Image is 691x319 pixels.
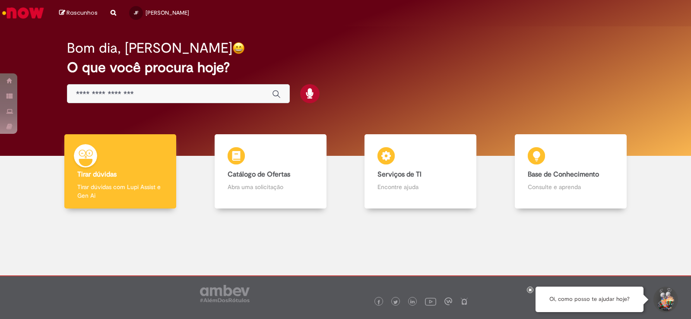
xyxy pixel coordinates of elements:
img: ServiceNow [1,4,45,22]
img: logo_footer_facebook.png [377,300,381,304]
img: logo_footer_workplace.png [444,297,452,305]
a: Base de Conhecimento Consulte e aprenda [496,134,646,209]
p: Consulte e aprenda [528,183,614,191]
span: [PERSON_NAME] [146,9,189,16]
button: Iniciar Conversa de Suporte [652,287,678,313]
a: Tirar dúvidas Tirar dúvidas com Lupi Assist e Gen Ai [45,134,196,209]
img: logo_footer_naosei.png [460,297,468,305]
a: Serviços de TI Encontre ajuda [345,134,496,209]
p: Encontre ajuda [377,183,463,191]
p: Tirar dúvidas com Lupi Assist e Gen Ai [77,183,163,200]
a: Catálogo de Ofertas Abra uma solicitação [196,134,346,209]
span: JF [134,10,138,16]
h2: O que você procura hoje? [67,60,624,75]
b: Serviços de TI [377,170,422,179]
img: happy-face.png [232,42,245,54]
img: logo_footer_twitter.png [393,300,398,304]
a: Rascunhos [59,9,98,17]
img: logo_footer_ambev_rotulo_gray.png [200,285,250,302]
img: logo_footer_youtube.png [425,296,436,307]
img: logo_footer_linkedin.png [410,300,415,305]
b: Catálogo de Ofertas [228,170,290,179]
b: Base de Conhecimento [528,170,599,179]
h2: Bom dia, [PERSON_NAME] [67,41,232,56]
p: Abra uma solicitação [228,183,314,191]
div: Oi, como posso te ajudar hoje? [536,287,643,312]
b: Tirar dúvidas [77,170,117,179]
span: Rascunhos [67,9,98,17]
